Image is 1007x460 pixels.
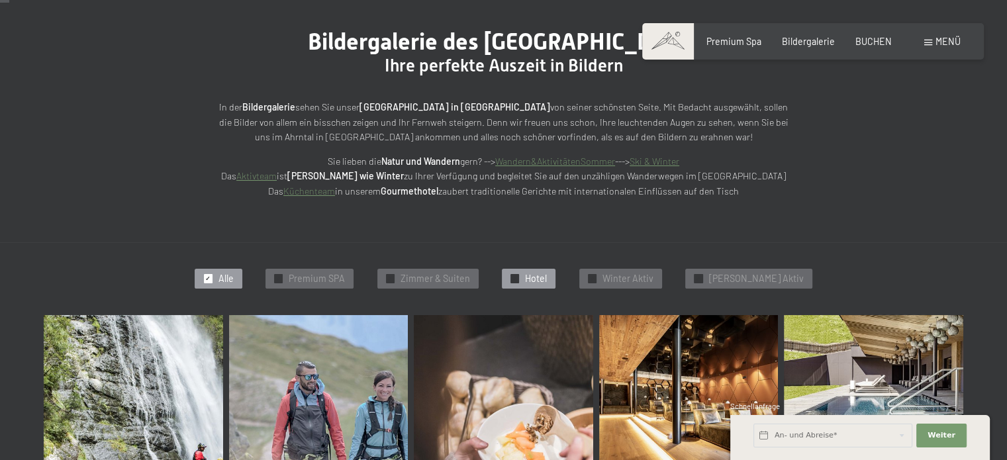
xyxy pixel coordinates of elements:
p: Sie lieben die gern? --> ---> Das ist zu Ihrer Verfügung und begleitet Sie auf den unzähligen Wan... [213,154,795,199]
p: In der sehen Sie unser von seiner schönsten Seite. Mit Bedacht ausgewählt, sollen die Bilder von ... [213,100,795,145]
span: Premium SPA [289,272,345,285]
span: ✓ [512,275,518,283]
strong: [PERSON_NAME] wie Winter [287,170,404,181]
strong: Natur und Wandern [381,156,460,167]
button: Weiter [916,424,967,447]
strong: Bildergalerie [242,101,295,113]
span: Bildergalerie des [GEOGRAPHIC_DATA] [308,28,700,55]
span: ✓ [205,275,211,283]
span: ✓ [696,275,701,283]
img: Auszeit für Körper in einem ungezwungenen Ambiente [784,315,963,458]
a: BUCHEN [855,36,892,47]
span: Zimmer & Suiten [401,272,470,285]
a: Ski & Winter [630,156,679,167]
span: Hotel [525,272,547,285]
span: Winter Aktiv [602,272,653,285]
span: Alle [218,272,234,285]
strong: [GEOGRAPHIC_DATA] in [GEOGRAPHIC_DATA] [360,101,550,113]
a: Bildergalerie [782,36,835,47]
span: Menü [935,36,961,47]
span: Schnellanfrage [730,402,780,410]
a: Bildergalerie [784,315,963,458]
a: Küchenteam [283,185,335,197]
a: Aktivteam [236,170,277,181]
span: Ihre perfekte Auszeit in Bildern [385,56,623,75]
a: Premium Spa [706,36,761,47]
span: ✓ [589,275,595,283]
strong: Gourmethotel [381,185,438,197]
span: Weiter [928,430,955,441]
span: ✓ [276,275,281,283]
a: Wandern&AktivitätenSommer [495,156,615,167]
span: ✓ [387,275,393,283]
span: [PERSON_NAME] Aktiv [708,272,803,285]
